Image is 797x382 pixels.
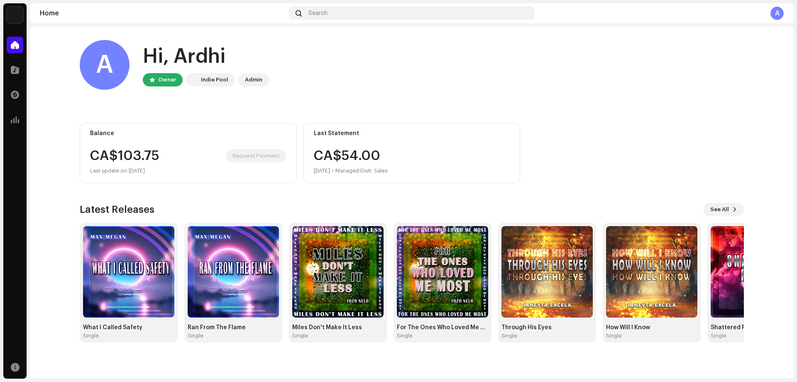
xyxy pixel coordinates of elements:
[158,75,176,85] div: Owner
[201,75,228,85] div: Indie Pool
[501,324,593,331] div: Through His Eyes
[245,75,262,85] div: Admin
[292,324,384,331] div: Miles Don't Make It Less
[501,226,593,318] img: 6dbc2db5-b7f2-4ccd-9655-2fe15a2248e2
[188,333,203,339] div: Single
[83,226,174,318] img: 05805baa-22e0-4c61-b603-5c2bc6787698
[80,123,297,183] re-o-card-value: Balance
[232,148,280,164] span: Request Payment
[606,226,697,318] img: 1db01c66-c9f3-4bff-b476-4badc80c7ec5
[501,333,517,339] div: Single
[90,130,286,137] div: Balance
[40,10,286,17] div: Home
[90,166,286,176] div: Last update on [DATE]
[770,7,784,20] div: A
[704,203,744,216] button: See All
[332,166,334,176] div: •
[292,226,384,318] img: d3641f84-b4b4-4241-b13a-e3cfbc298b62
[711,333,726,339] div: Single
[188,324,279,331] div: Ran From The Flame
[80,203,154,216] h3: Latest Releases
[397,333,413,339] div: Single
[188,75,198,85] img: 190830b2-3b53-4b0d-992c-d3620458de1d
[80,40,130,90] div: A
[308,10,328,17] span: Search
[606,324,697,331] div: How Will I Know
[303,123,521,183] re-o-card-value: Last Statement
[606,333,622,339] div: Single
[188,226,279,318] img: 5267b140-db3b-4e79-886a-87168283fc9f
[83,324,174,331] div: What I Called Safety
[7,7,23,23] img: 190830b2-3b53-4b0d-992c-d3620458de1d
[83,333,99,339] div: Single
[710,201,729,218] span: See All
[292,333,308,339] div: Single
[314,166,330,176] div: [DATE]
[397,226,488,318] img: 3da10ca1-037b-42e5-bf7b-8782b40d0b3a
[335,166,388,176] div: Managed Distr. Sales
[143,43,269,70] div: Hi, Ardhi
[397,324,488,331] div: For The Ones Who Loved Me Most
[226,149,286,163] button: Request Payment
[314,130,510,137] div: Last Statement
